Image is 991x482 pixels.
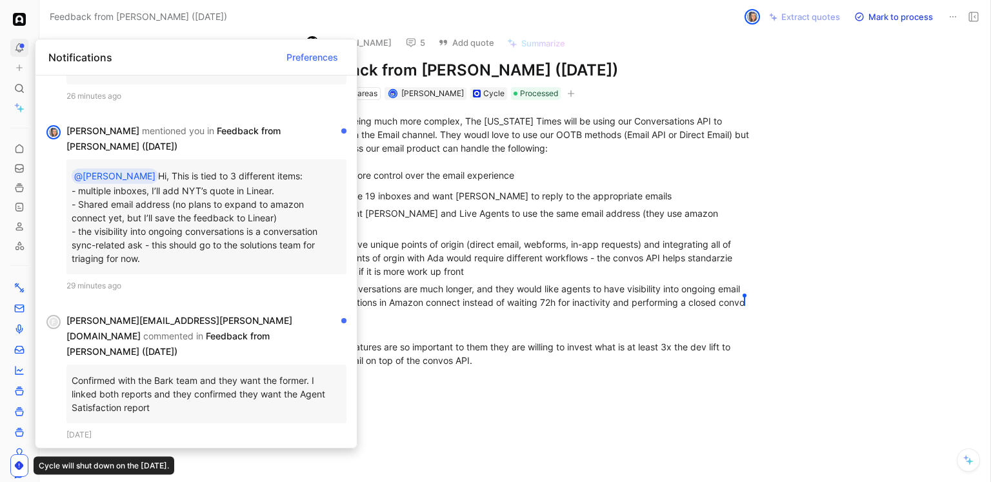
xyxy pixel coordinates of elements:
[66,313,336,359] div: [PERSON_NAME][EMAIL_ADDRESS][PERSON_NAME][DOMAIN_NAME] Feedback from [PERSON_NAME] ([DATE])
[72,370,341,418] p: Confirmed with the Bark team and they want the former. I linked both reports and they confirmed t...
[66,279,346,292] div: 29 minutes ago
[72,165,341,269] p: Hi, This is tied to 3 different items: - multiple inboxes, I’ll add NYT’s quote in Linear. - Shar...
[74,168,155,184] div: @[PERSON_NAME]
[286,50,338,65] span: Preferences
[35,113,357,303] div: avatar[PERSON_NAME] mentioned you in Feedback from [PERSON_NAME] ([DATE])@[PERSON_NAME]Hi, This i...
[66,123,336,154] div: [PERSON_NAME] Feedback from [PERSON_NAME] ([DATE])
[281,47,344,68] button: Preferences
[66,428,346,441] div: [DATE]
[48,126,59,138] img: avatar
[34,457,174,475] div: Cycle will shut down on the [DATE].
[143,330,203,341] span: commented in
[48,316,59,328] div: f
[48,50,112,65] span: Notifications
[66,90,346,103] div: 26 minutes ago
[142,125,214,136] span: mentioned you in
[35,303,357,452] div: f[PERSON_NAME][EMAIL_ADDRESS][PERSON_NAME][DOMAIN_NAME] commented in Feedback from [PERSON_NAME] ...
